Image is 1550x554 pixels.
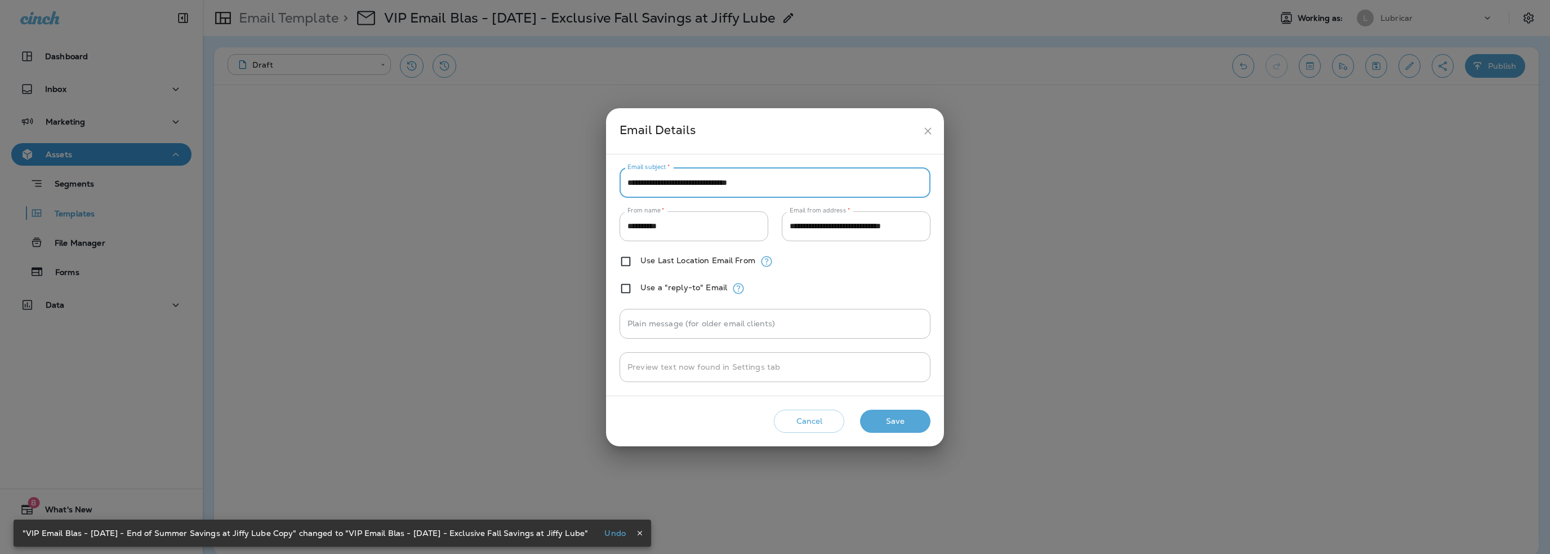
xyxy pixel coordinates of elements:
[627,206,665,215] label: From name
[604,529,626,538] p: Undo
[790,206,850,215] label: Email from address
[23,523,588,543] div: "VIP Email Blas - [DATE] - End of Summer Savings at Jiffy Lube Copy" changed to "VIP Email Blas -...
[860,410,930,433] button: Save
[640,283,727,292] label: Use a "reply-to" Email
[640,256,755,265] label: Use Last Location Email From
[917,121,938,141] button: close
[774,410,844,433] button: Cancel
[627,163,670,171] label: Email subject
[620,121,917,141] div: Email Details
